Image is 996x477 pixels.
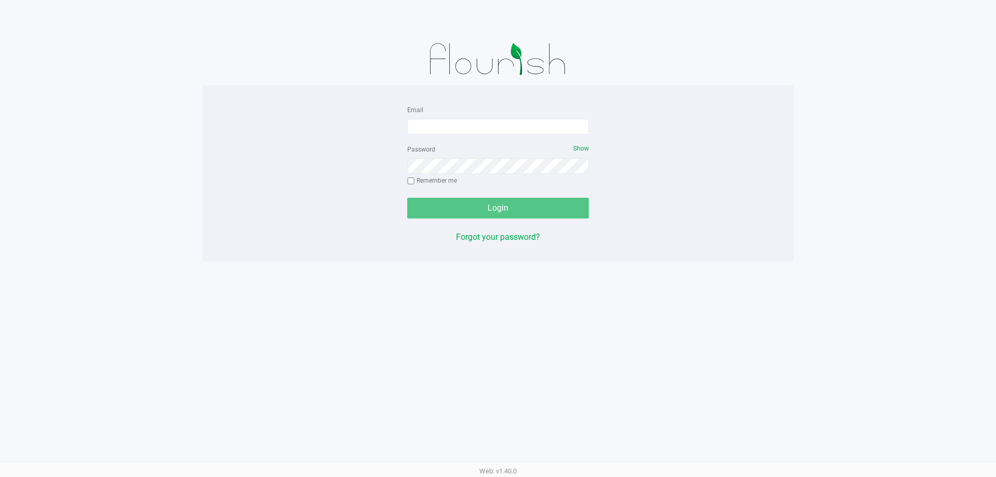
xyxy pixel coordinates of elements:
button: Forgot your password? [456,231,540,243]
span: Web: v1.40.0 [479,467,517,475]
input: Remember me [407,178,414,185]
label: Password [407,145,435,154]
label: Email [407,105,423,115]
label: Remember me [407,176,457,185]
span: Show [573,145,589,152]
